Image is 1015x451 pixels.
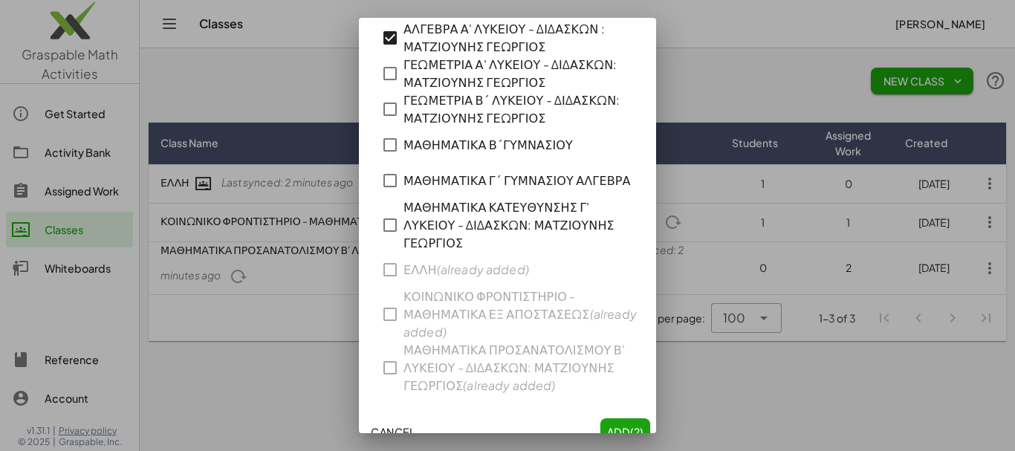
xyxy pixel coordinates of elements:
[629,425,644,438] span: (2)
[365,418,421,445] button: Cancel
[600,418,650,445] button: Add(2)
[403,91,638,127] div: ΓΕΩΜΕΤΡΙΑ Β΄ ΛΥΚΕΙΟΥ - ΔΙΔΑΣΚΩΝ: ΜΑΤΖΙΟΥΝΗΣ ΓΕΩΡΓΙΟΣ
[403,56,638,91] div: ΓΕΩΜΕΤΡΙΑ Α' ΛΥΚΕΙΟΥ - ΔΙΔΑΣΚΩΝ: ΜΑΤΖΙΟΥΝΗΣ ΓΕΩΡΓΙΟΣ
[371,425,415,438] span: Cancel
[403,198,638,252] div: ΜΑΘΗΜΑΤΙΚΑ ΚΑΤΕΥΘΥΝΣΗΣ Γ' ΛΥΚΕΙΟΥ - ΔΙΔΑΣΚΩΝ: ΜΑΤΖΙΟΥΝΗΣ ΓΕΩΡΓΙΟΣ
[403,20,638,56] div: ΑΛΓΕΒΡΑ Α' ΛΥΚΕΙΟΥ - ΔΙΔΑΣΚΩΝ : ΜΑΤΖΙΟΥΝΗΣ ΓΕΩΡΓΙΟΣ
[403,172,631,189] div: ΜΑΘΗΜΑΤΙΚΑ Γ΄ ΓΥΜΝΑΣΙΟΥ ΑΛΓΕΒΡΑ
[403,136,573,154] div: ΜΑΘΗΜΑΤΙΚΑ Β΄ΓΥΜΝΑΣΙΟΥ
[606,425,644,438] span: Add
